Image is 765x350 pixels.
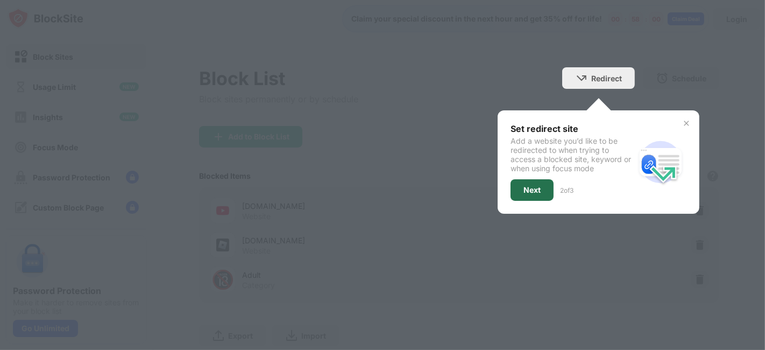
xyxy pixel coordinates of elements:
[523,186,541,194] div: Next
[635,136,686,188] img: redirect.svg
[560,186,573,194] div: 2 of 3
[682,119,691,128] img: x-button.svg
[511,123,635,134] div: Set redirect site
[591,74,622,83] div: Redirect
[511,136,635,173] div: Add a website you’d like to be redirected to when trying to access a blocked site, keyword or whe...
